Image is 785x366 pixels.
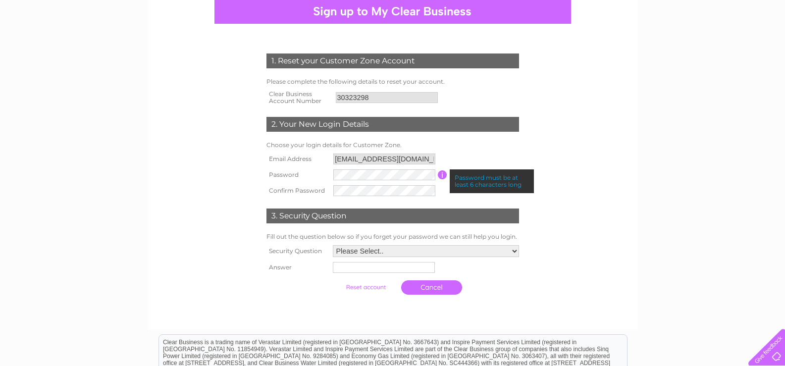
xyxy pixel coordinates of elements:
div: 2. Your New Login Details [266,117,519,132]
a: Water [646,42,665,50]
th: Password [264,167,331,183]
div: 1. Reset your Customer Zone Account [266,53,519,68]
th: Confirm Password [264,183,331,199]
input: Information [438,170,447,179]
a: Energy [671,42,693,50]
a: Cancel [401,280,462,295]
div: 3. Security Question [266,209,519,223]
a: Contact [755,42,779,50]
th: Clear Business Account Number [264,88,333,107]
td: Please complete the following details to reset your account. [264,76,522,88]
td: Fill out the question below so if you forget your password we can still help you login. [264,231,522,243]
div: Clear Business is a trading name of Verastar Limited (registered in [GEOGRAPHIC_DATA] No. 3667643... [159,5,627,48]
th: Email Address [264,151,331,167]
td: Choose your login details for Customer Zone. [264,139,522,151]
th: Answer [264,260,330,275]
a: 0333 014 3131 [598,5,667,17]
input: Submit [335,280,396,294]
img: logo.png [27,26,78,56]
div: Password must be at least 6 characters long [450,169,534,193]
a: Telecoms [699,42,729,50]
a: Blog [734,42,749,50]
th: Security Question [264,243,330,260]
